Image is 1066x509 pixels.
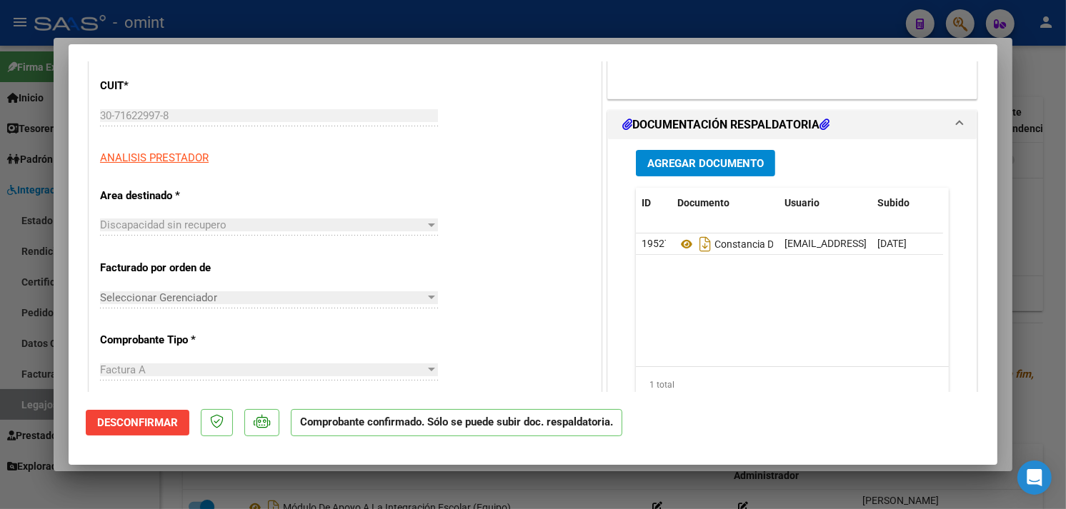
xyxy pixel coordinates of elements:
datatable-header-cell: Usuario [779,188,872,218]
mat-expansion-panel-header: DOCUMENTACIÓN RESPALDATORIA [608,111,977,139]
span: Documento [677,197,729,208]
div: 1 total [636,367,949,403]
span: Usuario [784,197,820,208]
p: Facturado por orden de [100,260,247,276]
span: Constancia De Alumno [677,238,815,250]
button: Agregar Documento [636,150,775,176]
p: Comprobante Tipo * [100,332,247,348]
p: CUIT [100,78,247,94]
span: Factura A [100,363,146,376]
span: ID [642,197,651,208]
datatable-header-cell: ID [636,188,672,218]
datatable-header-cell: Subido [872,188,943,218]
i: Descargar documento [696,233,714,256]
span: ANALISIS PRESTADOR [100,151,209,164]
button: Desconfirmar [86,410,189,435]
span: [DATE] [877,238,907,249]
span: Agregar Documento [647,157,764,170]
p: Area destinado * [100,188,247,204]
p: Comprobante confirmado. Sólo se puede subir doc. respaldatoria. [291,409,622,437]
span: 19527 [642,238,670,249]
div: Open Intercom Messenger [1017,460,1052,495]
h1: DOCUMENTACIÓN RESPALDATORIA [622,116,830,133]
span: Subido [877,197,910,208]
span: Desconfirmar [97,416,178,429]
div: DOCUMENTACIÓN RESPALDATORIA [608,139,977,435]
span: Discapacidad sin recupero [100,218,226,231]
span: Seleccionar Gerenciador [100,291,425,304]
datatable-header-cell: Documento [672,188,779,218]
